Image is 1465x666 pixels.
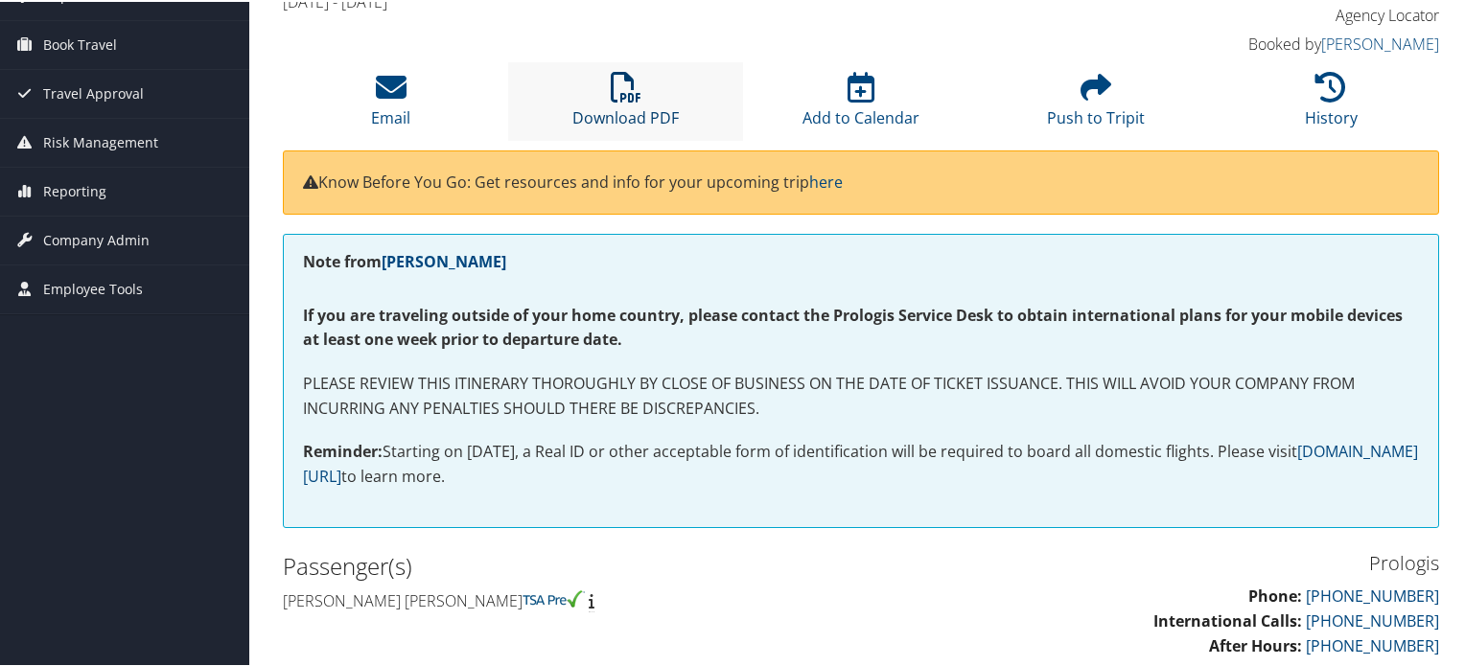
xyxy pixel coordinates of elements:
[43,117,158,165] span: Risk Management
[523,588,585,606] img: tsa-precheck.png
[43,215,150,263] span: Company Admin
[303,370,1419,419] p: PLEASE REVIEW THIS ITINERARY THOROUGHLY BY CLOSE OF BUSINESS ON THE DATE OF TICKET ISSUANCE. THIS...
[303,439,1418,485] a: [DOMAIN_NAME][URL]
[283,588,847,609] h4: [PERSON_NAME] [PERSON_NAME]
[1047,80,1145,126] a: Push to Tripit
[802,80,919,126] a: Add to Calendar
[43,68,144,116] span: Travel Approval
[303,439,383,460] strong: Reminder:
[1306,633,1439,655] a: [PHONE_NUMBER]
[303,438,1419,487] p: Starting on [DATE], a Real ID or other acceptable form of identification will be required to boar...
[371,80,410,126] a: Email
[1305,80,1358,126] a: History
[1306,584,1439,605] a: [PHONE_NUMBER]
[1209,633,1302,655] strong: After Hours:
[1153,609,1302,630] strong: International Calls:
[382,249,506,270] a: [PERSON_NAME]
[303,249,506,270] strong: Note from
[1306,609,1439,630] a: [PHONE_NUMBER]
[43,166,106,214] span: Reporting
[43,19,117,67] span: Book Travel
[809,170,843,191] a: here
[1248,584,1302,605] strong: Phone:
[1172,3,1439,24] h4: Agency Locator
[283,548,847,581] h2: Passenger(s)
[43,264,143,311] span: Employee Tools
[875,548,1439,575] h3: Prologis
[1321,32,1439,53] a: [PERSON_NAME]
[572,80,679,126] a: Download PDF
[303,303,1403,349] strong: If you are traveling outside of your home country, please contact the Prologis Service Desk to ob...
[1172,32,1439,53] h4: Booked by
[303,169,1419,194] p: Know Before You Go: Get resources and info for your upcoming trip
